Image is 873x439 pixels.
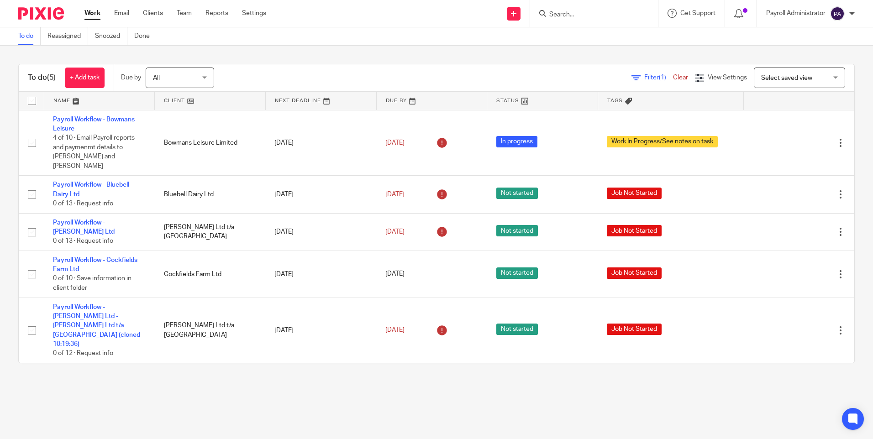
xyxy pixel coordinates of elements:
img: Pixie [18,7,64,20]
span: Filter [644,74,673,81]
span: (5) [47,74,56,81]
a: Reassigned [47,27,88,45]
td: Bluebell Dairy Ltd [155,176,266,213]
td: [DATE] [265,298,376,363]
span: 0 of 13 · Request info [53,238,113,245]
a: Payroll Workflow - Bluebell Dairy Ltd [53,182,129,197]
p: Due by [121,73,141,82]
img: svg%3E [830,6,845,21]
span: Job Not Started [607,188,662,199]
span: Not started [496,267,538,279]
span: Job Not Started [607,324,662,335]
span: In progress [496,136,537,147]
span: [DATE] [385,191,405,198]
a: Payroll Workflow - [PERSON_NAME] Ltd [53,219,115,235]
span: All [153,75,160,81]
td: [PERSON_NAME] Ltd t/a [GEOGRAPHIC_DATA] [155,213,266,251]
h1: To do [28,73,56,83]
a: Snoozed [95,27,127,45]
td: [DATE] [265,251,376,298]
span: [DATE] [385,327,405,334]
span: (1) [659,74,666,81]
span: [DATE] [385,140,405,146]
a: Payroll Workflow - [PERSON_NAME] Ltd - [PERSON_NAME] Ltd t/a [GEOGRAPHIC_DATA] (cloned 10:19:36) [53,304,140,347]
span: Not started [496,225,538,236]
span: Work In Progress/See notes on task [607,136,718,147]
span: 0 of 12 · Request info [53,350,113,356]
td: [DATE] [265,213,376,251]
span: Select saved view [761,75,812,81]
td: Cockfields Farm Ltd [155,251,266,298]
span: [DATE] [385,229,405,235]
span: Job Not Started [607,267,662,279]
a: Work [84,9,100,18]
span: 0 of 13 · Request info [53,200,113,207]
span: Get Support [680,10,715,16]
span: Not started [496,324,538,335]
span: [DATE] [385,271,405,277]
td: [PERSON_NAME] Ltd t/a [GEOGRAPHIC_DATA] [155,298,266,363]
a: Payroll Workflow - Cockfields Farm Ltd [53,257,137,272]
a: Done [134,27,157,45]
a: + Add task [65,68,105,88]
p: Payroll Administrator [766,9,826,18]
a: Team [177,9,192,18]
a: Clear [673,74,688,81]
span: 0 of 10 · Save information in client folder [53,276,131,292]
a: To do [18,27,41,45]
td: [DATE] [265,176,376,213]
span: Not started [496,188,538,199]
a: Settings [242,9,266,18]
span: Tags [607,98,623,103]
a: Clients [143,9,163,18]
td: [DATE] [265,110,376,176]
span: 4 of 10 · Email Payroll reports and paymenmt details to [PERSON_NAME] and [PERSON_NAME] [53,135,135,169]
span: View Settings [708,74,747,81]
td: Bowmans Leisure Limited [155,110,266,176]
a: Reports [205,9,228,18]
a: Payroll Workflow - Bowmans Leisure [53,116,135,132]
a: Email [114,9,129,18]
span: Job Not Started [607,225,662,236]
input: Search [548,11,631,19]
